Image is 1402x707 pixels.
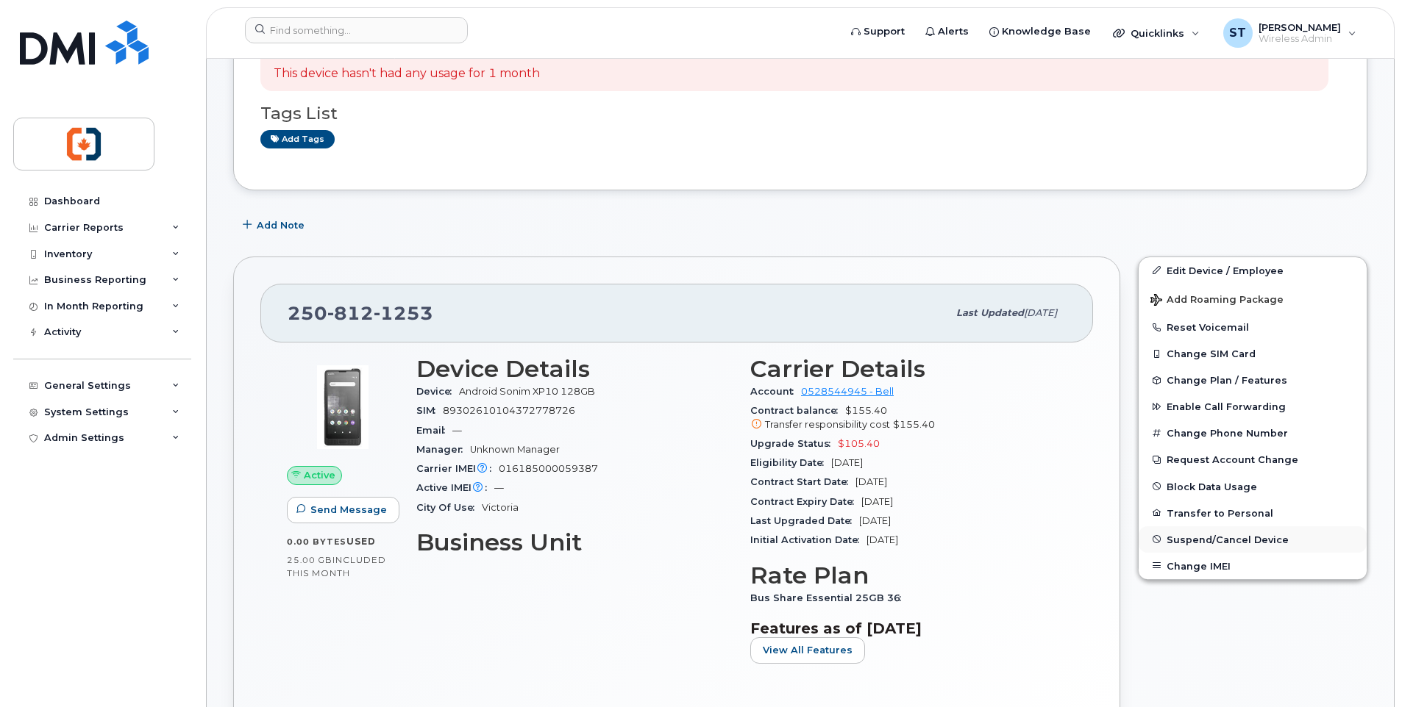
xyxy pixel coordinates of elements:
[416,425,452,436] span: Email
[867,534,898,545] span: [DATE]
[1024,307,1057,318] span: [DATE]
[416,444,470,455] span: Manager
[750,496,861,507] span: Contract Expiry Date
[1139,420,1367,446] button: Change Phone Number
[288,302,433,324] span: 250
[287,554,386,578] span: included this month
[750,592,908,603] span: Bus Share Essential 25GB 36
[470,444,560,455] span: Unknown Manager
[494,482,504,493] span: —
[1139,393,1367,420] button: Enable Call Forwarding
[750,438,838,449] span: Upgrade Status
[864,24,905,39] span: Support
[416,502,482,513] span: City Of Use
[274,65,540,82] p: This device hasn't had any usage for 1 month
[1139,257,1367,284] a: Edit Device / Employee
[310,503,387,517] span: Send Message
[287,555,332,565] span: 25.00 GB
[443,405,575,416] span: 89302610104372778726
[750,405,845,416] span: Contract balance
[304,468,335,482] span: Active
[499,463,598,474] span: 016185000059387
[416,463,499,474] span: Carrier IMEI
[1139,314,1367,340] button: Reset Voicemail
[1229,24,1246,42] span: ST
[1167,401,1286,412] span: Enable Call Forwarding
[763,643,853,657] span: View All Features
[956,307,1024,318] span: Last updated
[979,17,1101,46] a: Knowledge Base
[893,419,935,430] span: $155.40
[1167,534,1289,545] span: Suspend/Cancel Device
[287,497,399,523] button: Send Message
[1139,340,1367,367] button: Change SIM Card
[1139,284,1367,314] button: Add Roaming Package
[459,386,595,397] span: Android Sonim XP10 128GB
[841,17,915,46] a: Support
[287,536,346,547] span: 0.00 Bytes
[1139,500,1367,526] button: Transfer to Personal
[750,476,855,487] span: Contract Start Date
[260,130,335,148] a: Add tags
[1103,18,1210,48] div: Quicklinks
[750,356,1067,382] h3: Carrier Details
[1259,21,1341,33] span: [PERSON_NAME]
[1139,473,1367,500] button: Block Data Usage
[1213,18,1367,48] div: Svetlana Tourkova
[233,212,317,239] button: Add Note
[1139,446,1367,473] button: Request Account Change
[416,356,733,382] h3: Device Details
[327,302,374,324] span: 812
[1150,294,1284,308] span: Add Roaming Package
[750,637,865,664] button: View All Features
[1002,24,1091,39] span: Knowledge Base
[750,562,1067,589] h3: Rate Plan
[416,405,443,416] span: SIM
[859,515,891,526] span: [DATE]
[482,502,519,513] span: Victoria
[1167,375,1287,386] span: Change Plan / Features
[416,482,494,493] span: Active IMEI
[260,104,1340,123] h3: Tags List
[938,24,969,39] span: Alerts
[831,457,863,468] span: [DATE]
[416,386,459,397] span: Device
[346,536,376,547] span: used
[1131,27,1184,39] span: Quicklinks
[855,476,887,487] span: [DATE]
[765,419,890,430] span: Transfer responsibility cost
[861,496,893,507] span: [DATE]
[915,17,979,46] a: Alerts
[750,620,1067,637] h3: Features as of [DATE]
[750,457,831,468] span: Eligibility Date
[750,515,859,526] span: Last Upgraded Date
[1139,367,1367,393] button: Change Plan / Features
[257,218,305,232] span: Add Note
[838,438,880,449] span: $105.40
[801,386,894,397] a: 0528544945 - Bell
[750,534,867,545] span: Initial Activation Date
[1139,553,1367,579] button: Change IMEI
[245,17,468,43] input: Find something...
[750,405,1067,431] span: $155.40
[374,302,433,324] span: 1253
[452,425,462,436] span: —
[416,529,733,556] h3: Business Unit
[299,363,387,451] img: image20231002-3703462-16o6i1x.jpeg
[1259,33,1341,45] span: Wireless Admin
[1139,526,1367,553] button: Suspend/Cancel Device
[750,386,801,397] span: Account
